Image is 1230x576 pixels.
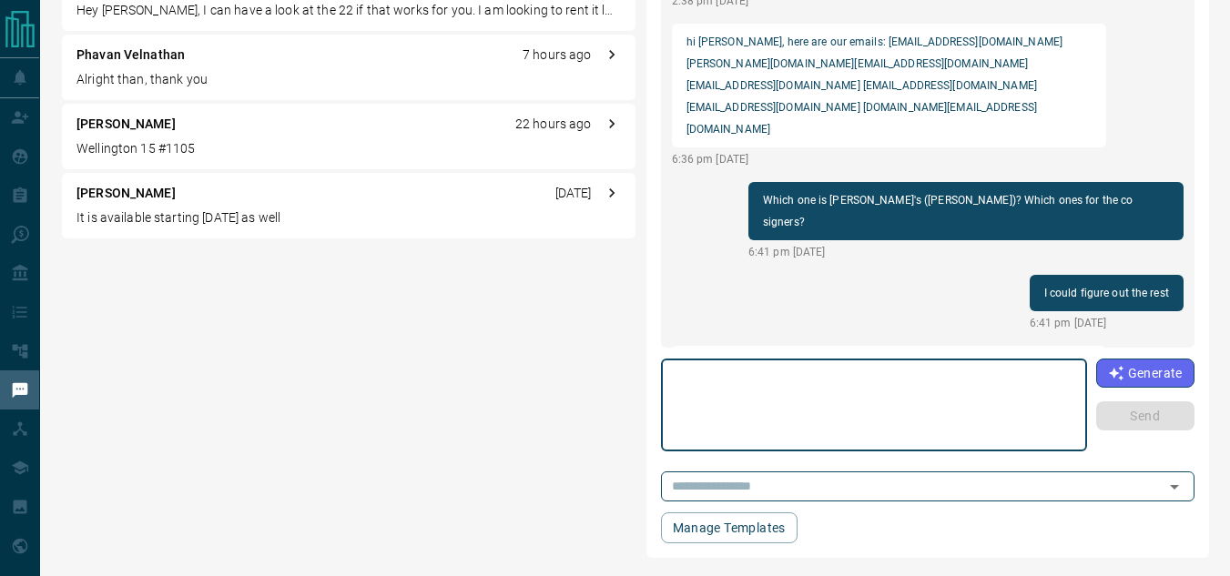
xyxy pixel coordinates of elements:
[763,189,1169,233] p: Which one is [PERSON_NAME]'s ([PERSON_NAME])? Which ones for the co signers?
[76,184,176,203] p: [PERSON_NAME]
[555,184,592,203] p: [DATE]
[748,244,1184,260] p: 6:41 pm [DATE]
[1030,315,1184,331] p: 6:41 pm [DATE]
[76,70,621,89] p: Alright than, thank you
[515,115,592,134] p: 22 hours ago
[76,115,176,134] p: [PERSON_NAME]
[76,139,621,158] p: Wellington 15 #1105
[1096,359,1194,388] button: Generate
[76,1,621,20] p: Hey [PERSON_NAME], I can have a look at the 22 if that works for you. I am looking to rent it lat...
[76,45,185,65] p: Phavan Velnathan
[672,151,1107,167] p: 6:36 pm [DATE]
[1044,282,1169,304] p: I could figure out the rest
[523,45,591,65] p: 7 hours ago
[686,31,1093,140] p: hi [PERSON_NAME], here are our emails: [EMAIL_ADDRESS][DOMAIN_NAME] [PERSON_NAME][DOMAIN_NAME][EM...
[76,208,621,227] p: It is available starting [DATE] as well
[661,512,798,543] button: Manage Templates
[1162,474,1187,500] button: Open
